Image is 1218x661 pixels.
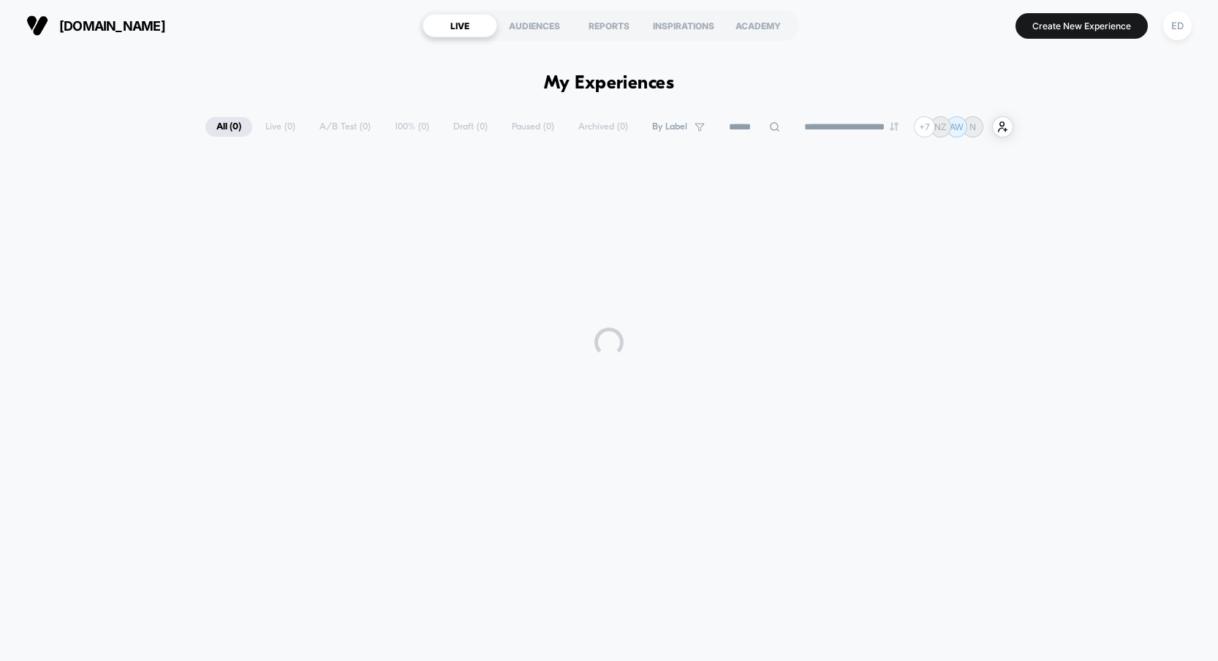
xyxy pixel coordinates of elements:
span: All ( 0 ) [205,117,252,137]
h1: My Experiences [544,73,675,94]
p: NZ [934,121,947,132]
div: LIVE [423,14,497,37]
div: REPORTS [572,14,646,37]
div: ACADEMY [721,14,795,37]
img: Visually logo [26,15,48,37]
button: [DOMAIN_NAME] [22,14,170,37]
p: AW [950,121,964,132]
span: By Label [652,121,687,132]
div: AUDIENCES [497,14,572,37]
div: + 7 [914,116,935,137]
p: N [969,121,976,132]
div: ED [1163,12,1192,40]
span: [DOMAIN_NAME] [59,18,165,34]
button: ED [1159,11,1196,41]
img: end [890,122,899,131]
div: INSPIRATIONS [646,14,721,37]
button: Create New Experience [1015,13,1148,39]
